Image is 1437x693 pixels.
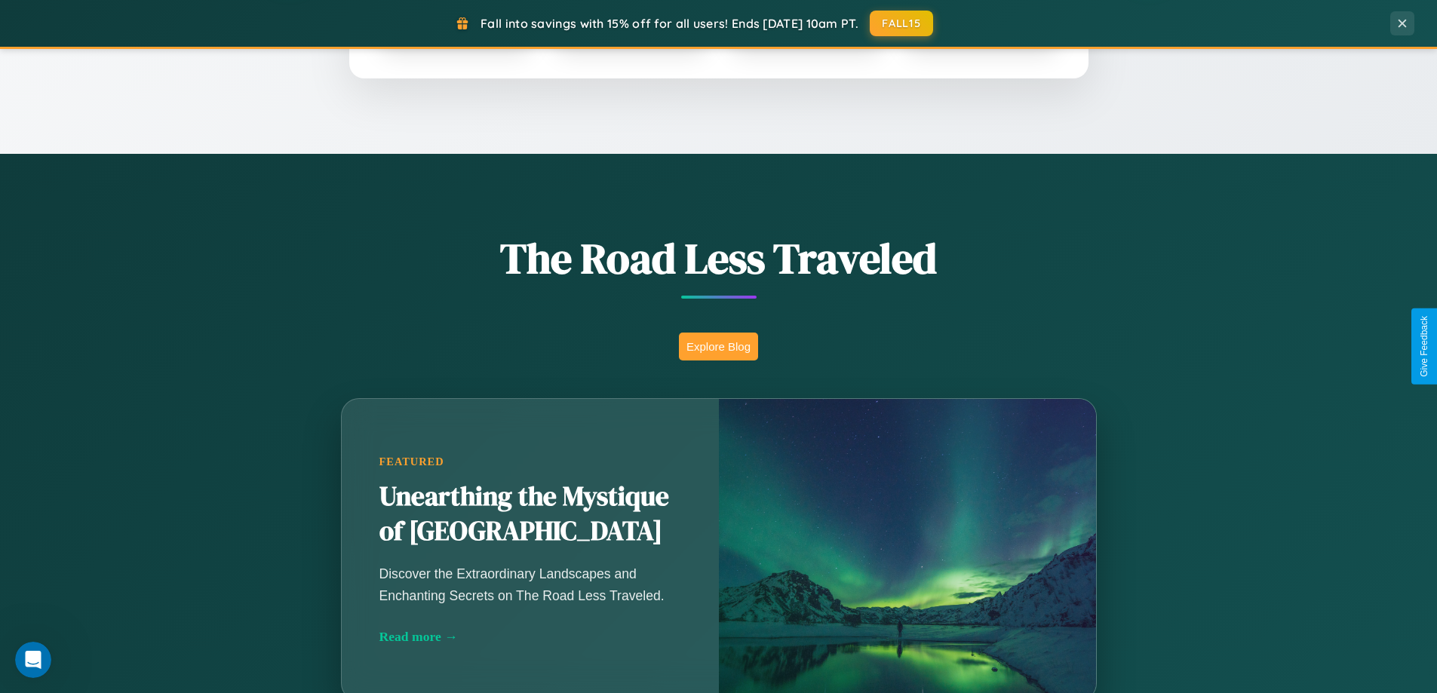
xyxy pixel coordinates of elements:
h1: The Road Less Traveled [266,229,1171,287]
h2: Unearthing the Mystique of [GEOGRAPHIC_DATA] [379,480,681,549]
button: FALL15 [870,11,933,36]
iframe: Intercom live chat [15,642,51,678]
button: Explore Blog [679,333,758,360]
p: Discover the Extraordinary Landscapes and Enchanting Secrets on The Road Less Traveled. [379,563,681,606]
span: Fall into savings with 15% off for all users! Ends [DATE] 10am PT. [481,16,858,31]
div: Read more → [379,629,681,645]
div: Give Feedback [1419,316,1429,377]
div: Featured [379,455,681,468]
